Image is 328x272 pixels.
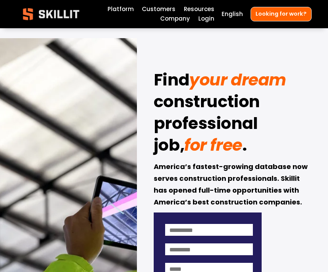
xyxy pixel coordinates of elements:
em: your dream [189,68,286,91]
a: Platform [108,4,134,14]
em: for free [184,134,242,156]
a: Company [160,14,190,24]
a: folder dropdown [184,4,214,14]
div: language picker [222,9,243,19]
span: English [222,10,243,19]
span: Resources [184,5,214,14]
a: Login [198,14,214,24]
strong: Find [154,67,189,95]
a: Looking for work? [251,7,312,21]
strong: . [242,132,247,161]
strong: America’s fastest-growing database now serves construction professionals. Skillit has opened full... [154,161,309,209]
strong: construction professional job, [154,89,263,161]
img: Skillit [16,3,86,26]
a: Customers [142,4,175,14]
